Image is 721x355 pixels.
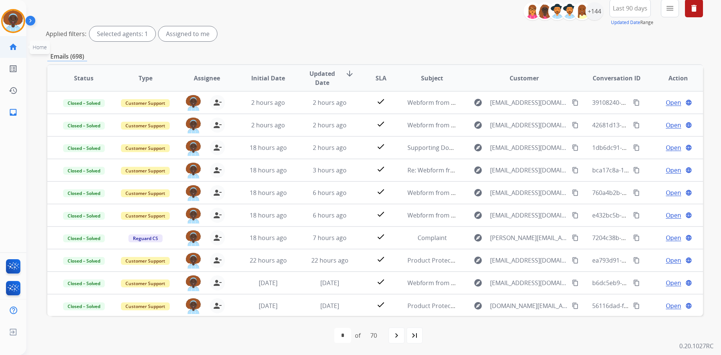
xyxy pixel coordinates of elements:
[666,143,681,152] span: Open
[74,74,94,83] span: Status
[592,256,705,264] span: ea793d91-b4a6-45cf-8b24-82d2f5e73fdb
[633,122,640,128] mat-icon: content_copy
[376,277,385,286] mat-icon: check
[213,211,222,220] mat-icon: person_remove
[194,74,220,83] span: Assignee
[572,279,579,286] mat-icon: content_copy
[407,302,462,310] span: Product Protection
[213,166,222,175] mat-icon: person_remove
[685,212,692,219] mat-icon: language
[613,7,647,10] span: Last 90 days
[89,26,155,41] div: Selected agents: 1
[186,253,201,269] img: agent-avatar
[611,19,653,26] span: Range
[9,42,18,51] mat-icon: home
[490,98,567,107] span: [EMAIL_ADDRESS][DOMAIN_NAME]
[9,64,18,73] mat-icon: list_alt
[611,20,640,26] button: Updated Date
[572,99,579,106] mat-icon: content_copy
[186,208,201,224] img: agent-avatar
[474,98,483,107] mat-icon: explore
[407,256,462,264] span: Product Protection
[474,143,483,152] mat-icon: explore
[376,232,385,241] mat-icon: check
[418,234,447,242] span: Complaint
[9,108,18,117] mat-icon: inbox
[364,328,383,343] div: 70
[121,302,170,310] span: Customer Support
[407,279,578,287] span: Webform from [EMAIL_ADDRESS][DOMAIN_NAME] on [DATE]
[685,122,692,128] mat-icon: language
[63,122,105,130] span: Closed – Solved
[392,331,401,340] mat-icon: navigate_next
[213,233,222,242] mat-icon: person_remove
[592,166,709,174] span: bca17c8a-1aac-4a59-a45d-32dadb517d6d
[490,211,567,220] span: [EMAIL_ADDRESS][DOMAIN_NAME]
[376,210,385,219] mat-icon: check
[633,257,640,264] mat-icon: content_copy
[63,279,105,287] span: Closed – Solved
[572,189,579,196] mat-icon: content_copy
[633,167,640,174] mat-icon: content_copy
[33,44,47,51] span: Home
[213,188,222,197] mat-icon: person_remove
[633,99,640,106] mat-icon: content_copy
[592,144,707,152] span: 1db6dc91-0d40-46ac-ba23-91017ef55579
[46,29,86,38] p: Applied filters:
[121,144,170,152] span: Customer Support
[376,74,386,83] span: SLA
[633,144,640,151] mat-icon: content_copy
[572,302,579,309] mat-icon: content_copy
[679,341,713,350] p: 0.20.1027RC
[345,69,354,78] mat-icon: arrow_downward
[63,212,105,220] span: Closed – Solved
[376,142,385,151] mat-icon: check
[592,279,707,287] span: b6dc5eb9-1762-4322-8f28-4466053c2015
[490,121,567,130] span: [EMAIL_ADDRESS][DOMAIN_NAME]
[592,98,709,107] span: 39108240-9b97-4c7e-a80b-1bb7340038ad
[633,234,640,241] mat-icon: content_copy
[666,98,681,107] span: Open
[121,212,170,220] span: Customer Support
[63,99,105,107] span: Closed – Solved
[407,121,578,129] span: Webform from [EMAIL_ADDRESS][DOMAIN_NAME] on [DATE]
[213,98,222,107] mat-icon: person_remove
[213,301,222,310] mat-icon: person_remove
[3,11,24,32] img: avatar
[685,279,692,286] mat-icon: language
[474,188,483,197] mat-icon: explore
[121,257,170,265] span: Customer Support
[572,167,579,174] mat-icon: content_copy
[689,4,698,13] mat-icon: delete
[259,279,278,287] span: [DATE]
[685,302,692,309] mat-icon: language
[666,188,681,197] span: Open
[474,301,483,310] mat-icon: explore
[633,279,640,286] mat-icon: content_copy
[572,144,579,151] mat-icon: content_copy
[121,99,170,107] span: Customer Support
[490,188,567,197] span: [EMAIL_ADDRESS][DOMAIN_NAME]
[63,257,105,265] span: Closed – Solved
[186,118,201,133] img: agent-avatar
[572,122,579,128] mat-icon: content_copy
[666,301,681,310] span: Open
[666,211,681,220] span: Open
[311,256,348,264] span: 22 hours ago
[186,230,201,246] img: agent-avatar
[592,211,706,219] span: e432bc5b-9b48-4f60-8a36-f5ca66d2a255
[592,234,705,242] span: 7204c38b-de14-4e72-947a-cf73a9f8776b
[250,144,287,152] span: 18 hours ago
[490,278,567,287] span: [EMAIL_ADDRESS][DOMAIN_NAME]
[63,302,105,310] span: Closed – Solved
[305,69,339,87] span: Updated Date
[250,166,287,174] span: 18 hours ago
[474,166,483,175] mat-icon: explore
[128,234,163,242] span: Reguard CS
[685,167,692,174] mat-icon: language
[376,300,385,309] mat-icon: check
[593,74,641,83] span: Conversation ID
[376,97,385,106] mat-icon: check
[633,212,640,219] mat-icon: content_copy
[633,302,640,309] mat-icon: content_copy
